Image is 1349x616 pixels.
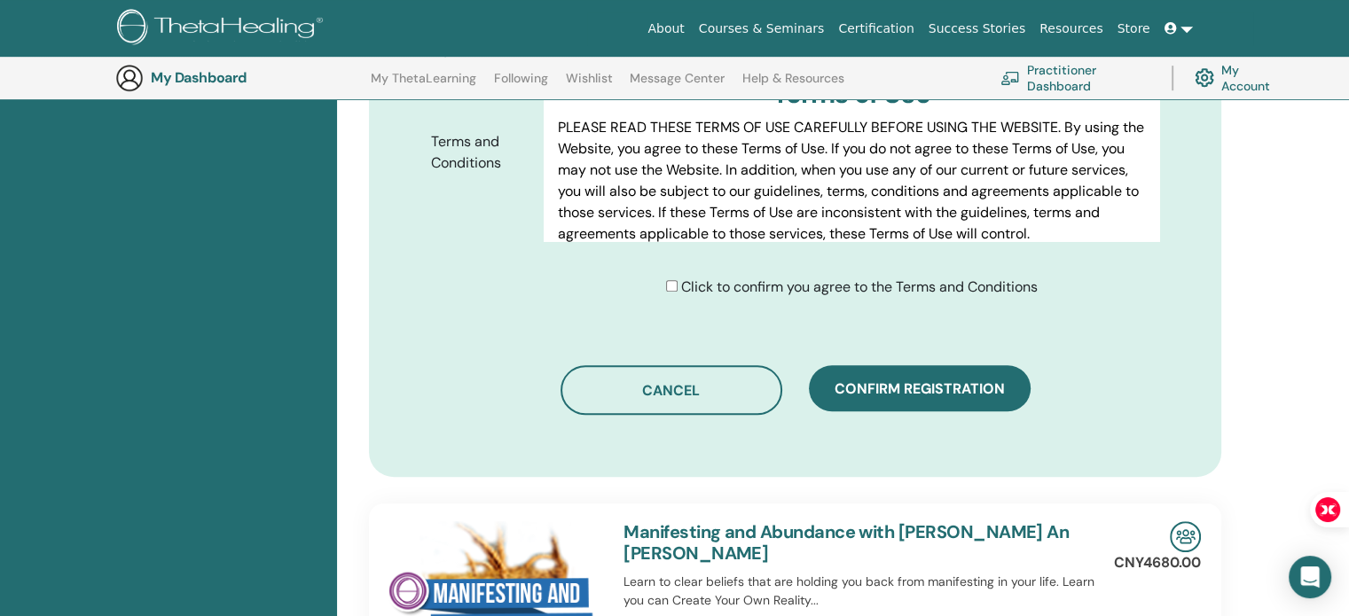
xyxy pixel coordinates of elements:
a: My ThetaLearning [371,71,476,99]
p: Learn to clear beliefs that are holding you back from manifesting in your life. Learn you can Cre... [624,573,1109,610]
a: My Account [1195,58,1284,97]
span: Confirm registration [835,379,1005,398]
a: Wishlist [566,71,613,99]
p: PLEASE READ THESE TERMS OF USE CAREFULLY BEFORE USING THE WEBSITE. By using the Website, you agre... [558,117,1145,245]
button: Confirm registration [809,365,1031,411]
a: Certification [831,12,921,45]
img: In-Person Seminar [1170,521,1201,552]
a: Manifesting and Abundance with [PERSON_NAME] An [PERSON_NAME] [624,520,1069,565]
a: Following [494,71,548,99]
p: CNY4680.00 [1114,552,1201,573]
h3: Terms of Use [558,78,1145,110]
a: Success Stories [922,12,1032,45]
a: Message Center [630,71,725,99]
a: Resources [1032,12,1110,45]
h3: My Dashboard [151,69,328,86]
div: Open Intercom Messenger [1289,556,1331,598]
span: Click to confirm you agree to the Terms and Conditions [681,277,1038,296]
a: About [640,12,691,45]
button: Cancel [561,365,782,415]
a: Practitioner Dashboard [1000,58,1150,97]
a: Store [1110,12,1157,45]
img: chalkboard-teacher.svg [1000,71,1020,85]
img: cog.svg [1195,64,1214,91]
span: Cancel [642,381,700,400]
label: Terms and Conditions [418,125,544,180]
a: Help & Resources [742,71,844,99]
img: generic-user-icon.jpg [115,64,144,92]
img: logo.png [117,9,329,49]
a: Courses & Seminars [692,12,832,45]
